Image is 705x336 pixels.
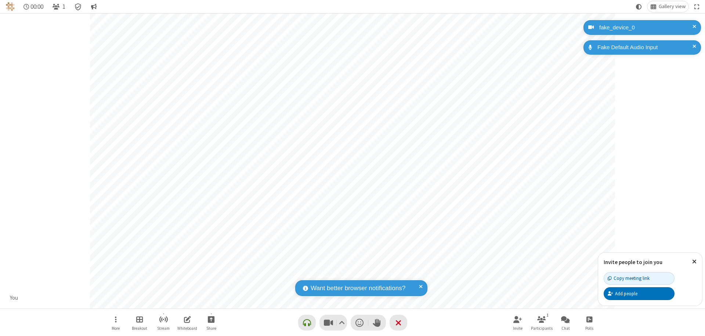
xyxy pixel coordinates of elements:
[633,1,645,12] button: Using system theme
[132,326,147,330] span: Breakout
[545,312,551,318] div: 1
[604,259,662,266] label: Invite people to join you
[351,315,368,330] button: Send a reaction
[319,315,347,330] button: Stop video (⌘+Shift+V)
[531,312,553,333] button: Open participant list
[200,312,222,333] button: Start sharing
[659,4,686,10] span: Gallery view
[368,315,386,330] button: Raise hand
[129,312,151,333] button: Manage Breakout Rooms
[7,294,21,302] div: You
[21,1,47,12] div: Timer
[597,23,695,32] div: fake_device_0
[390,315,407,330] button: End or leave meeting
[647,1,688,12] button: Change layout
[152,312,174,333] button: Start streaming
[337,315,347,330] button: Video setting
[507,312,529,333] button: Invite participants (⌘+Shift+I)
[206,326,216,330] span: Share
[157,326,170,330] span: Stream
[62,3,65,10] span: 1
[30,3,43,10] span: 00:00
[531,326,553,330] span: Participants
[6,2,15,11] img: QA Selenium DO NOT DELETE OR CHANGE
[595,43,695,52] div: Fake Default Audio Input
[687,253,702,271] button: Close popover
[561,326,570,330] span: Chat
[88,1,100,12] button: Conversation
[604,272,675,285] button: Copy meeting link
[176,312,198,333] button: Open shared whiteboard
[71,1,85,12] div: Meeting details Encryption enabled
[691,1,702,12] button: Fullscreen
[608,275,650,282] div: Copy meeting link
[177,326,197,330] span: Whiteboard
[585,326,593,330] span: Polls
[112,326,120,330] span: More
[554,312,576,333] button: Open chat
[105,312,127,333] button: Open menu
[513,326,523,330] span: Invite
[604,287,675,300] button: Add people
[311,284,405,293] span: Want better browser notifications?
[578,312,600,333] button: Open poll
[49,1,68,12] button: Open participant list
[298,315,316,330] button: Connect your audio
